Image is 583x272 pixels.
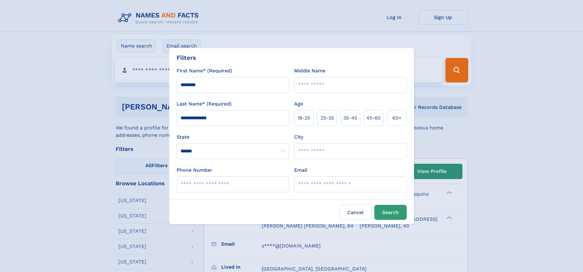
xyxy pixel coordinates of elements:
[343,114,357,122] span: 35‑45
[177,67,232,75] label: First Name* (Required)
[177,133,289,141] label: State
[339,205,372,220] label: Cancel
[177,53,196,62] div: Filters
[320,114,334,122] span: 25‑35
[294,67,325,75] label: Middle Name
[297,114,310,122] span: 18‑25
[294,133,303,141] label: City
[366,114,381,122] span: 45‑60
[374,205,407,220] button: Search
[294,167,307,174] label: Email
[294,100,303,108] label: Age
[177,167,212,174] label: Phone Number
[177,100,232,108] label: Last Name* (Required)
[392,114,402,122] span: 60+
